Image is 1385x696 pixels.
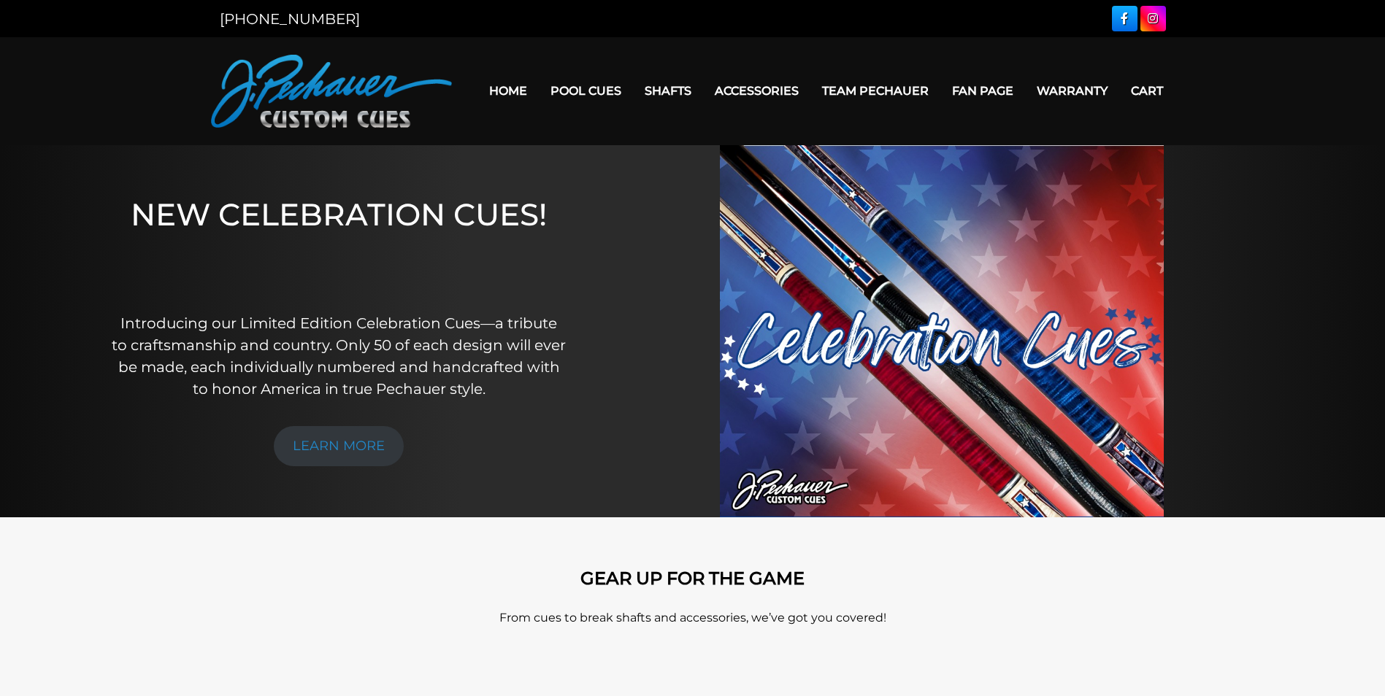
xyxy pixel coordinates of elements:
[633,72,703,109] a: Shafts
[940,72,1025,109] a: Fan Page
[111,196,567,292] h1: NEW CELEBRATION CUES!
[211,55,452,128] img: Pechauer Custom Cues
[539,72,633,109] a: Pool Cues
[477,72,539,109] a: Home
[1025,72,1119,109] a: Warranty
[111,312,567,400] p: Introducing our Limited Edition Celebration Cues—a tribute to craftsmanship and country. Only 50 ...
[274,426,404,466] a: LEARN MORE
[703,72,810,109] a: Accessories
[810,72,940,109] a: Team Pechauer
[1119,72,1175,109] a: Cart
[277,609,1109,627] p: From cues to break shafts and accessories, we’ve got you covered!
[220,10,360,28] a: [PHONE_NUMBER]
[580,568,805,589] strong: GEAR UP FOR THE GAME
